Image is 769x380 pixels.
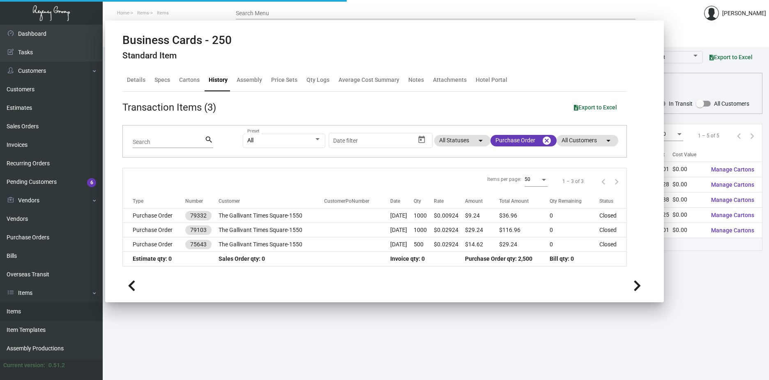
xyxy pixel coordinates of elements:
[610,175,623,188] button: Next page
[746,129,759,142] button: Next page
[434,197,465,205] div: Rate
[306,76,329,84] div: Qty Logs
[219,209,324,223] td: The Gallivant Times Square-1550
[557,135,618,146] mat-chip: All Customers
[476,76,507,84] div: Hotel Portal
[185,197,219,205] div: Number
[550,197,582,205] div: Qty Remaining
[722,9,766,18] div: [PERSON_NAME]
[390,209,414,223] td: [DATE]
[711,197,754,203] span: Manage Cartons
[414,237,434,252] td: 500
[562,178,584,185] div: 1 – 3 of 3
[219,223,324,237] td: The Gallivant Times Square-1550
[599,237,626,252] td: Closed
[390,237,414,252] td: [DATE]
[599,209,626,223] td: Closed
[157,10,169,16] span: Items
[247,137,253,144] span: All
[499,197,529,205] div: Total Amount
[711,181,754,188] span: Manage Cartons
[185,225,212,235] mat-chip: 79103
[237,76,262,84] div: Assembly
[179,76,200,84] div: Cartons
[550,197,599,205] div: Qty Remaining
[414,223,434,237] td: 1000
[408,76,424,84] div: Notes
[465,237,499,252] td: $14.62
[137,10,149,16] span: Items
[465,223,499,237] td: $29.24
[185,197,203,205] div: Number
[599,197,613,205] div: Status
[660,132,683,137] mat-select: Items per page:
[219,197,240,205] div: Customer
[711,212,754,218] span: Manage Cartons
[499,237,550,252] td: $29.24
[390,223,414,237] td: [DATE]
[465,255,532,262] span: Purchase Order qty: 2,500
[550,223,599,237] td: 0
[185,240,212,249] mat-chip: 75643
[434,237,465,252] td: $0.02924
[698,132,719,139] div: 1 – 5 of 5
[711,166,754,173] span: Manage Cartons
[434,223,465,237] td: $0.02924
[709,54,753,60] span: Export to Excel
[714,99,749,109] span: All Customers
[133,197,143,205] div: Type
[550,237,599,252] td: 0
[433,76,467,84] div: Attachments
[490,135,557,146] mat-chip: Purchase Order
[672,151,696,158] div: Cost Value
[499,209,550,223] td: $36.96
[732,129,746,142] button: Previous page
[415,133,428,146] button: Open calendar
[3,361,45,370] div: Current version:
[209,76,228,84] div: History
[574,104,617,111] span: Export to Excel
[366,137,405,144] input: End date
[414,209,434,223] td: 1000
[122,51,232,61] h4: Standard Item
[550,255,574,262] span: Bill qty: 0
[127,76,145,84] div: Details
[333,137,359,144] input: Start date
[324,197,390,205] div: CustomerPoNumber
[465,197,499,205] div: Amount
[133,255,172,262] span: Estimate qty: 0
[117,10,129,16] span: Home
[48,361,65,370] div: 0.51.2
[122,33,232,47] h2: Business Cards - 250
[465,197,483,205] div: Amount
[324,197,369,205] div: CustomerPoNumber
[434,197,444,205] div: Rate
[414,197,434,205] div: Qty
[434,209,465,223] td: $0.00924
[597,175,610,188] button: Previous page
[672,162,705,177] td: $0.00
[205,135,213,145] mat-icon: search
[123,209,185,223] td: Purchase Order
[185,211,212,220] mat-chip: 79332
[704,6,719,21] img: admin@bootstrapmaster.com
[672,207,705,222] td: $0.00
[390,197,414,205] div: Date
[525,176,548,183] mat-select: Items per page:
[672,192,705,207] td: $0.00
[390,255,425,262] span: Invoice qty: 0
[434,135,490,146] mat-chip: All Statuses
[499,223,550,237] td: $116.96
[465,209,499,223] td: $9.24
[122,100,216,115] div: Transaction Items (3)
[567,100,624,115] button: Export to Excel
[603,136,613,146] mat-icon: arrow_drop_down
[669,99,693,109] span: In Transit
[414,197,421,205] div: Qty
[487,176,521,183] div: Items per page:
[133,197,185,205] div: Type
[672,222,705,238] td: $0.00
[525,176,530,182] span: 50
[154,76,170,84] div: Specs
[672,177,705,192] td: $0.00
